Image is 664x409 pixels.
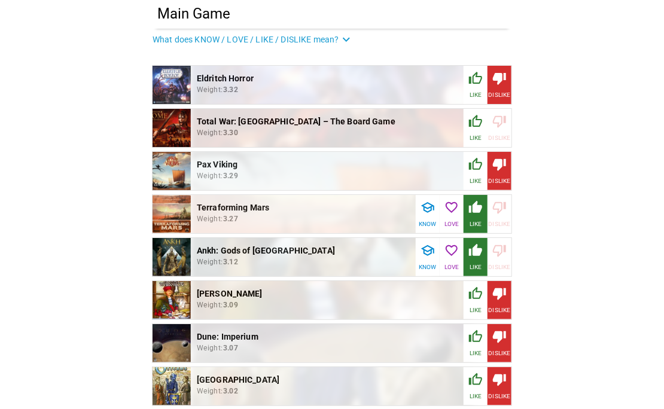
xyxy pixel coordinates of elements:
p: Like [470,176,482,185]
button: Know [416,238,440,276]
button: Love [440,195,464,233]
button: Like [464,195,488,233]
button: Know [416,195,440,233]
p: Know [419,263,436,271]
p: Love [444,263,459,271]
img: pic6107853.jpg [191,116,473,398]
img: pic6228507.jpg [153,367,191,405]
button: Dislike [488,367,511,405]
button: Like [464,367,488,405]
img: pic3536616.jpg [153,195,191,233]
p: Like [470,349,482,358]
p: Dislike [489,306,511,315]
p: Dislike [489,90,511,99]
p: Like [470,90,482,99]
button: Love [440,238,464,276]
p: Dislike [489,263,511,271]
button: Dislike [488,238,511,276]
img: pic6638529.png [191,25,473,231]
button: Like [464,109,488,147]
div: What does KNOW / LOVE / LIKE / DISLIKE mean? [153,32,511,47]
p: Dislike [489,133,511,142]
img: pic5794320.jpg [191,30,473,312]
button: Like [464,152,488,190]
img: pic5666597.jpg [153,324,191,362]
button: Dislike [488,152,511,190]
button: Like [464,324,488,362]
p: Like [470,263,482,271]
p: Love [444,219,459,228]
button: Dislike [488,109,511,147]
p: Dislike [489,176,511,185]
p: Know [419,219,436,228]
button: Dislike [488,281,511,319]
img: pic5794320.jpg [153,152,191,190]
p: Like [470,392,482,401]
p: Dislike [489,349,511,358]
p: What does KNOW / LOVE / LIKE / DISLIKE mean? [153,33,339,45]
p: Like [470,133,482,142]
img: pic3536616.jpg [191,74,473,355]
button: Like [464,281,488,319]
button: Dislike [488,324,511,362]
img: pic1872452.jpg [153,66,191,104]
button: Dislike [488,195,511,233]
img: pic6638529.png [153,109,191,147]
button: Like [464,238,488,276]
p: Like [470,306,482,315]
img: pic839090.jpg [153,281,191,319]
img: pic6107853.jpg [153,238,191,276]
p: Dislike [489,392,511,401]
p: Dislike [489,219,511,228]
p: Like [470,219,482,228]
button: Dislike [488,66,511,104]
button: Like [464,66,488,104]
